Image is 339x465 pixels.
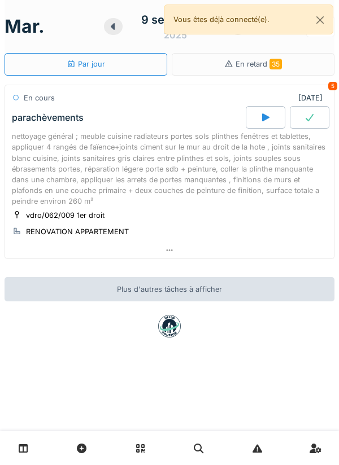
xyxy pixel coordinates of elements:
div: 2025 [164,28,187,42]
h1: mar. [5,16,45,37]
span: En retard [236,60,282,68]
div: Plus d'autres tâches à afficher [5,277,334,301]
div: 9 septembre [141,11,210,28]
div: Vous êtes déjà connecté(e). [164,5,333,34]
div: 5 [328,82,337,90]
div: nettoyage général ; meuble cuisine radiateurs portes sols plinthes fenêtres et tablettes, appliqu... [12,131,327,207]
div: RENOVATION APPARTEMENT [26,226,129,237]
div: En cours [24,93,55,103]
button: Close [307,5,333,35]
div: vdro/062/009 1er droit [26,210,105,221]
img: badge-BVDL4wpA.svg [158,315,181,337]
div: [DATE] [298,93,327,103]
div: parachèvements [12,112,84,123]
div: Par jour [67,59,105,69]
span: 35 [270,59,282,69]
